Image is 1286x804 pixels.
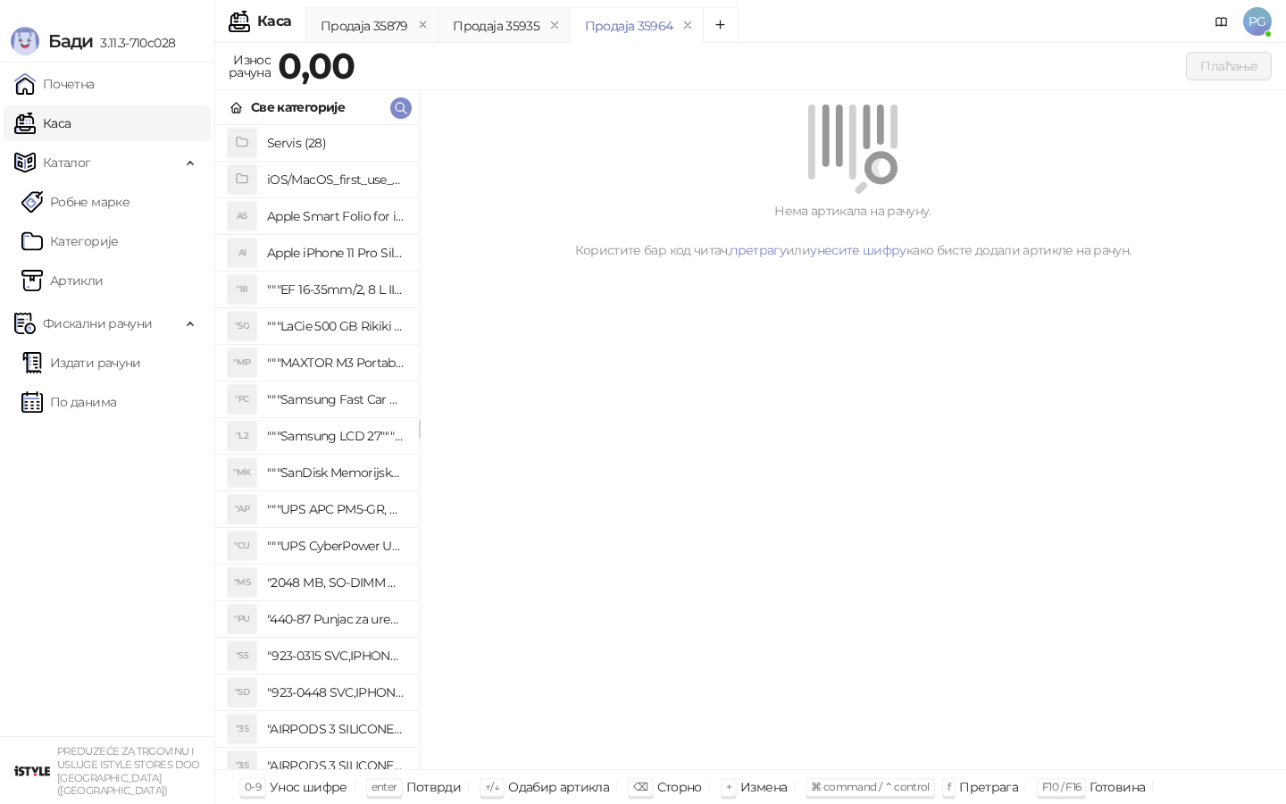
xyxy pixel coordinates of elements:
h4: "2048 MB, SO-DIMM DDRII, 667 MHz, Napajanje 1,8 0,1 V, Latencija CL5" [267,568,405,597]
div: "18 [228,275,256,304]
a: унесите шифру [810,242,906,258]
div: Све категорије [251,97,345,117]
h4: "AIRPODS 3 SILICONE CASE BLUE" [267,751,405,780]
div: "SD [228,678,256,707]
div: "5G [228,312,256,340]
h4: Apple iPhone 11 Pro Silicone Case - Black [267,239,405,267]
div: "PU [228,605,256,633]
button: Add tab [703,7,739,43]
div: Готовина [1090,775,1145,799]
div: "3S [228,715,256,743]
a: Почетна [14,66,95,102]
h4: """UPS CyberPower UT650EG, 650VA/360W , line-int., s_uko, desktop""" [267,532,405,560]
h4: iOS/MacOS_first_use_assistance (4) [267,165,405,194]
div: Продаја 35964 [585,16,673,36]
div: AS [228,202,256,230]
span: PG [1243,7,1272,36]
button: remove [412,18,435,33]
span: F10 / F16 [1042,780,1081,793]
span: 0-9 [245,780,261,793]
a: Робне марке [21,184,129,220]
button: remove [676,18,699,33]
span: + [726,780,731,793]
h4: """LaCie 500 GB Rikiki USB 3.0 / Ultra Compact & Resistant aluminum / USB 3.0 / 2.5""""""" [267,312,405,340]
span: enter [372,780,397,793]
span: f [948,780,950,793]
div: "L2 [228,422,256,450]
h4: """Samsung LCD 27"""" C27F390FHUXEN""" [267,422,405,450]
h4: "923-0448 SVC,IPHONE,TOURQUE DRIVER KIT .65KGF- CM Šrafciger " [267,678,405,707]
div: "S5 [228,641,256,670]
span: ⌫ [633,780,647,793]
div: Продаја 35879 [321,16,408,36]
h4: """Samsung Fast Car Charge Adapter, brzi auto punja_, boja crna""" [267,385,405,414]
div: Каса [257,14,291,29]
div: Одабир артикла [508,775,609,799]
img: Logo [11,27,39,55]
div: "3S [228,751,256,780]
div: "MP [228,348,256,377]
h4: Apple Smart Folio for iPad mini (A17 Pro) - Sage [267,202,405,230]
span: 3.11.3-710c028 [93,35,175,51]
h4: """EF 16-35mm/2, 8 L III USM""" [267,275,405,304]
div: Износ рачуна [225,48,274,84]
a: Издати рачуни [21,345,141,381]
a: Документација [1207,7,1236,36]
img: 64x64-companyLogo-77b92cf4-9946-4f36-9751-bf7bb5fd2c7d.png [14,753,50,789]
div: "MS [228,568,256,597]
div: Претрага [959,775,1018,799]
div: grid [215,125,419,769]
h4: "440-87 Punjac za uredjaje sa micro USB portom 4/1, Stand." [267,605,405,633]
a: По данима [21,384,116,420]
h4: Servis (28) [267,129,405,157]
div: Потврди [406,775,462,799]
h4: "923-0315 SVC,IPHONE 5/5S BATTERY REMOVAL TRAY Držač za iPhone sa kojim se otvara display [267,641,405,670]
small: PREDUZEĆE ZA TRGOVINU I USLUGE ISTYLE STORES DOO [GEOGRAPHIC_DATA] ([GEOGRAPHIC_DATA]) [57,745,200,797]
div: "FC [228,385,256,414]
h4: "AIRPODS 3 SILICONE CASE BLACK" [267,715,405,743]
a: ArtikliАртикли [21,263,104,298]
h4: """MAXTOR M3 Portable 2TB 2.5"""" crni eksterni hard disk HX-M201TCB/GM""" [267,348,405,377]
span: ↑/↓ [485,780,499,793]
div: "CU [228,532,256,560]
span: Бади [48,30,93,52]
h4: """UPS APC PM5-GR, Essential Surge Arrest,5 utic_nica""" [267,495,405,523]
div: Сторно [657,775,702,799]
div: Унос шифре [270,775,347,799]
button: remove [543,18,566,33]
div: "AP [228,495,256,523]
strong: 0,00 [278,44,355,88]
div: AI [228,239,256,267]
span: Каталог [43,145,91,180]
span: Фискални рачуни [43,306,152,341]
h4: """SanDisk Memorijska kartica 256GB microSDXC sa SD adapterom SDSQXA1-256G-GN6MA - Extreme PLUS, ... [267,458,405,487]
div: Нема артикала на рачуну. Користите бар код читач, или како бисте додали артикле на рачун. [441,201,1265,260]
div: Продаја 35935 [453,16,539,36]
a: претрагу [730,242,786,258]
span: ⌘ command / ⌃ control [811,780,930,793]
div: "MK [228,458,256,487]
div: Измена [740,775,787,799]
button: Плаћање [1186,52,1272,80]
a: Каса [14,105,71,141]
a: Категорије [21,223,119,259]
